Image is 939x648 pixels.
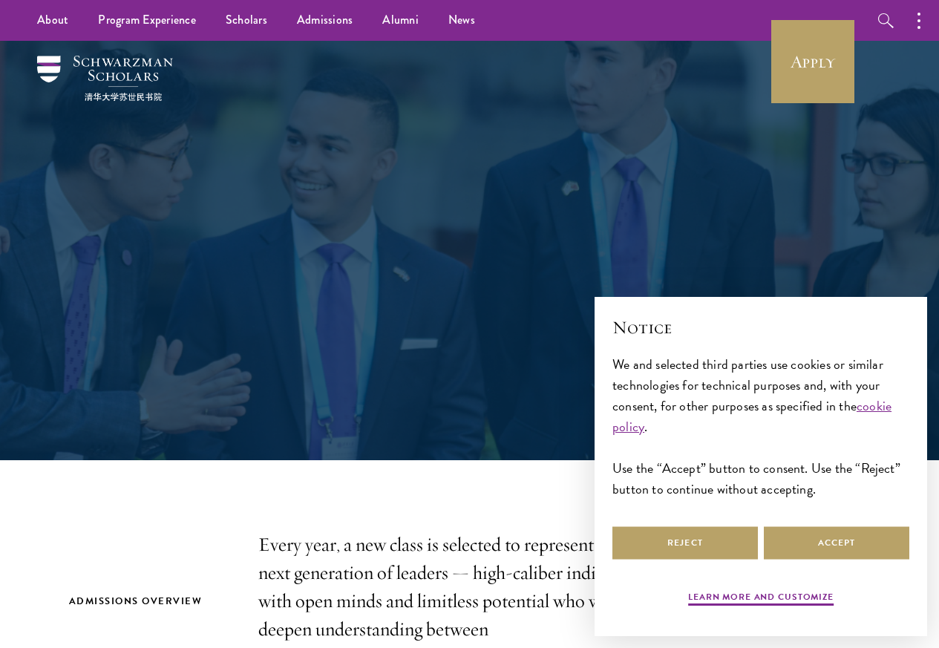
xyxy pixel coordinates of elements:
div: We and selected third parties use cookies or similar technologies for technical purposes and, wit... [612,354,909,500]
img: Schwarzman Scholars [37,56,173,101]
button: Learn more and customize [688,590,834,608]
a: Apply [771,20,854,103]
a: cookie policy [612,396,891,436]
button: Accept [764,526,909,560]
h2: Admissions Overview [69,593,229,609]
button: Reject [612,526,758,560]
h2: Notice [612,315,909,340]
